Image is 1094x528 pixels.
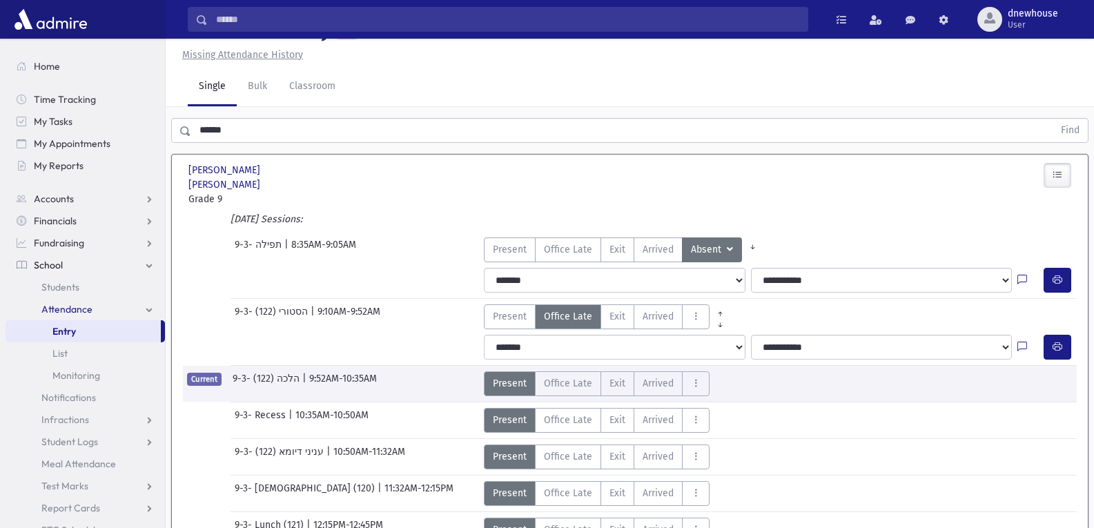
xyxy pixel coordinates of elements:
[544,449,592,464] span: Office Late
[235,481,378,506] span: 9-3- [DEMOGRAPHIC_DATA] (120)
[41,458,116,470] span: Meal Attendance
[1053,119,1088,142] button: Find
[484,481,710,506] div: AttTypes
[34,137,110,150] span: My Appointments
[609,486,625,500] span: Exit
[544,413,592,427] span: Office Late
[41,502,100,514] span: Report Cards
[231,213,302,225] i: [DATE] Sessions:
[544,242,592,257] span: Office Late
[643,376,674,391] span: Arrived
[6,320,161,342] a: Entry
[6,188,165,210] a: Accounts
[6,133,165,155] a: My Appointments
[233,371,302,396] span: 9-3- הלכה (122)
[6,155,165,177] a: My Reports
[609,242,625,257] span: Exit
[6,364,165,387] a: Monitoring
[493,486,527,500] span: Present
[493,413,527,427] span: Present
[643,242,674,257] span: Arrived
[237,68,278,106] a: Bulk
[6,342,165,364] a: List
[643,309,674,324] span: Arrived
[6,475,165,497] a: Test Marks
[235,444,326,469] span: 9-3- עניני דיומא (122)
[6,387,165,409] a: Notifications
[384,481,453,506] span: 11:32AM-12:15PM
[11,6,90,33] img: AdmirePro
[484,304,731,329] div: AttTypes
[41,413,89,426] span: Infractions
[544,376,592,391] span: Office Late
[302,371,309,396] span: |
[484,408,710,433] div: AttTypes
[6,210,165,232] a: Financials
[691,242,724,257] span: Absent
[52,369,100,382] span: Monitoring
[41,281,79,293] span: Students
[235,304,311,329] span: 9-3- הסטורי (122)
[6,431,165,453] a: Student Logs
[284,237,291,262] span: |
[6,232,165,254] a: Fundraising
[34,159,84,172] span: My Reports
[493,309,527,324] span: Present
[333,444,405,469] span: 10:50AM-11:32AM
[208,7,808,32] input: Search
[188,68,237,106] a: Single
[6,453,165,475] a: Meal Attendance
[609,376,625,391] span: Exit
[6,276,165,298] a: Students
[34,237,84,249] span: Fundraising
[6,497,165,519] a: Report Cards
[6,55,165,77] a: Home
[34,60,60,72] span: Home
[493,376,527,391] span: Present
[278,68,346,106] a: Classroom
[291,237,356,262] span: 8:35AM-9:05AM
[484,237,763,262] div: AttTypes
[188,163,324,192] span: [PERSON_NAME] [PERSON_NAME]
[187,373,222,386] span: Current
[41,391,96,404] span: Notifications
[493,449,527,464] span: Present
[235,408,289,433] span: 9-3- Recess
[34,193,74,205] span: Accounts
[34,115,72,128] span: My Tasks
[6,298,165,320] a: Attendance
[177,49,303,61] a: Missing Attendance History
[326,444,333,469] span: |
[493,242,527,257] span: Present
[1008,19,1058,30] span: User
[41,303,92,315] span: Attendance
[182,49,303,61] u: Missing Attendance History
[41,436,98,448] span: Student Logs
[41,480,88,492] span: Test Marks
[544,309,592,324] span: Office Late
[235,237,284,262] span: 9-3- תפילה
[609,449,625,464] span: Exit
[1008,8,1058,19] span: dnewhouse
[643,413,674,427] span: Arrived
[311,304,318,329] span: |
[6,409,165,431] a: Infractions
[682,237,742,262] button: Absent
[188,192,324,206] span: Grade 9
[484,444,710,469] div: AttTypes
[378,481,384,506] span: |
[609,413,625,427] span: Exit
[289,408,295,433] span: |
[34,93,96,106] span: Time Tracking
[34,259,63,271] span: School
[295,408,369,433] span: 10:35AM-10:50AM
[643,449,674,464] span: Arrived
[318,304,380,329] span: 9:10AM-9:52AM
[52,325,76,338] span: Entry
[34,215,77,227] span: Financials
[52,347,68,360] span: List
[484,371,710,396] div: AttTypes
[309,371,377,396] span: 9:52AM-10:35AM
[544,486,592,500] span: Office Late
[6,110,165,133] a: My Tasks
